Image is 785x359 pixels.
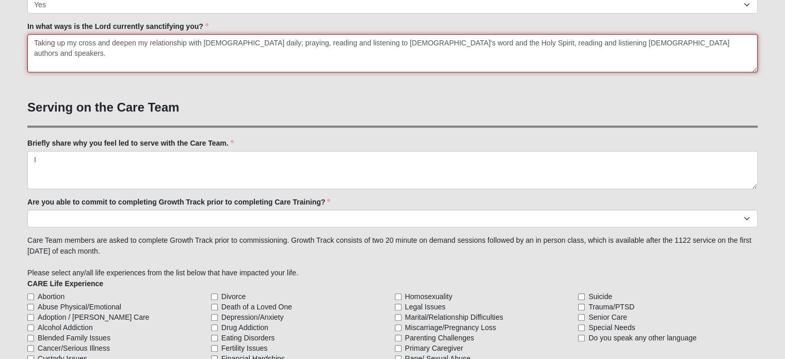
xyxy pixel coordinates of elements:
[221,291,246,302] span: Divorce
[27,293,34,300] input: Abortion
[27,314,34,321] input: Adoption / [PERSON_NAME] Care
[578,293,585,300] input: Suicide
[27,324,34,331] input: Alcohol Addiction
[221,333,275,343] span: Eating Disorders
[38,302,121,312] span: Abuse Physical/Emotional
[395,335,402,341] input: Parenting Challenges
[588,322,635,333] span: Special Needs
[588,291,612,302] span: Suicide
[395,345,402,352] input: Primary Caregiver
[211,345,218,352] input: Fertility Issues
[395,324,402,331] input: Miscarriage/Pregnancy Loss
[27,304,34,310] input: Abuse Physical/Emotional
[38,343,110,353] span: Cancer/Serious Illness
[27,197,330,207] label: Are you able to commit to completing Growth Track prior to completing Care Training?
[405,291,453,302] span: Homosexuality
[221,312,284,322] span: Depression/Anxiety
[221,302,292,312] span: Death of a Loved One
[38,312,149,322] span: Adoption / [PERSON_NAME] Care
[578,304,585,310] input: Trauma/PTSD
[405,322,496,333] span: Miscarriage/Pregnancy Loss
[588,302,634,312] span: Trauma/PTSD
[578,335,585,341] input: Do you speak any other language
[211,314,218,321] input: Depression/Anxiety
[27,278,103,289] label: CARE Life Experience
[405,312,503,322] span: Marital/Relationship Difficulties
[395,304,402,310] input: Legal Issues
[211,293,218,300] input: Divorce
[27,100,758,115] h3: Serving on the Care Team
[405,343,463,353] span: Primary Caregiver
[405,333,474,343] span: Parenting Challenges
[211,324,218,331] input: Drug Addiction
[405,302,446,312] span: Legal Issues
[38,333,110,343] span: Blended Family Issues
[27,345,34,352] input: Cancer/Serious Illness
[578,324,585,331] input: Special Needs
[211,304,218,310] input: Death of a Loved One
[395,293,402,300] input: Homosexuality
[38,291,65,302] span: Abortion
[588,333,696,343] span: Do you speak any other language
[211,335,218,341] input: Eating Disorders
[27,335,34,341] input: Blended Family Issues
[221,343,267,353] span: Fertility Issues
[27,138,234,148] label: Briefly share why you feel led to serve with the Care Team.
[38,322,93,333] span: Alcohol Addiction
[27,21,209,32] label: In what ways is the Lord currently sanctifying you?
[588,312,627,322] span: Senior Care
[221,322,268,333] span: Drug Addiction
[578,314,585,321] input: Senior Care
[395,314,402,321] input: Marital/Relationship Difficulties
